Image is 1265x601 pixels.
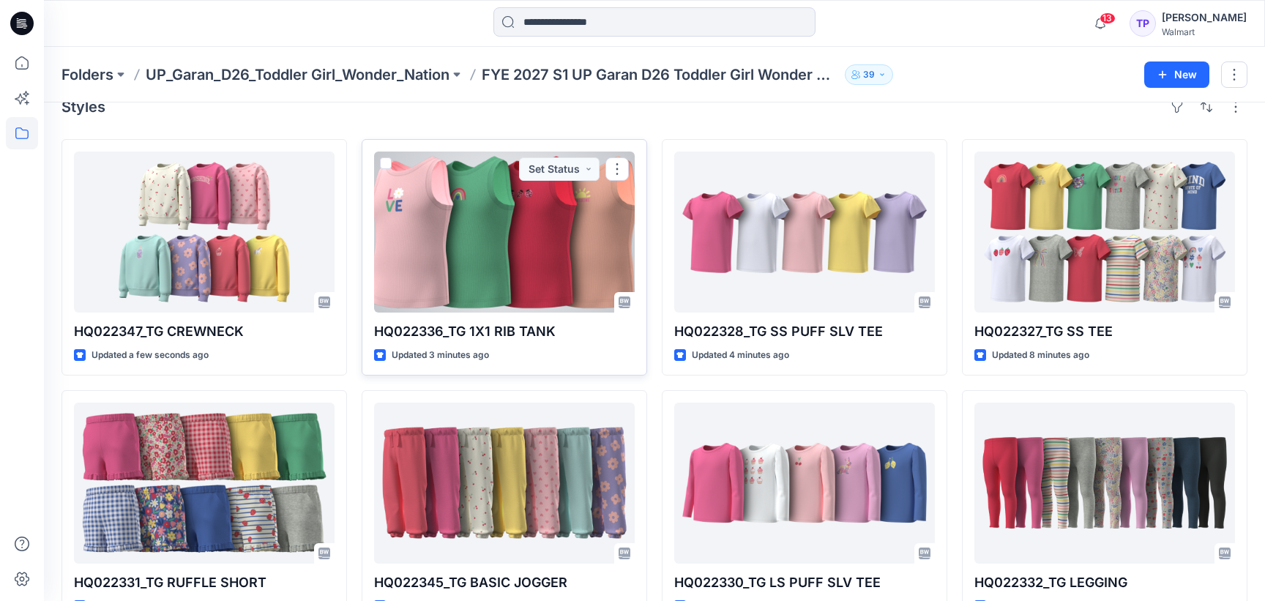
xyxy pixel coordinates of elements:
a: HQ022347_TG CREWNECK [74,152,335,313]
a: HQ022327_TG SS TEE [974,152,1235,313]
a: HQ022336_TG 1X1 RIB TANK [374,152,635,313]
p: HQ022327_TG SS TEE [974,321,1235,342]
p: 39 [863,67,875,83]
div: Walmart [1162,26,1247,37]
a: HQ022332_TG LEGGING [974,403,1235,564]
p: Updated 4 minutes ago [692,348,789,363]
p: HQ022328_TG SS PUFF SLV TEE [674,321,935,342]
a: HQ022345_TG BASIC JOGGER [374,403,635,564]
p: HQ022330_TG LS PUFF SLV TEE [674,572,935,593]
button: New [1144,61,1209,88]
div: TP [1130,10,1156,37]
button: 39 [845,64,893,85]
span: 13 [1100,12,1116,24]
p: Updated 8 minutes ago [992,348,1089,363]
p: HQ022336_TG 1X1 RIB TANK [374,321,635,342]
div: [PERSON_NAME] [1162,9,1247,26]
h4: Styles [61,98,105,116]
p: HQ022332_TG LEGGING [974,572,1235,593]
a: Folders [61,64,113,85]
a: HQ022331_TG RUFFLE SHORT [74,403,335,564]
a: UP_Garan_D26_Toddler Girl_Wonder_Nation [146,64,449,85]
p: Updated a few seconds ago [92,348,209,363]
a: HQ022330_TG LS PUFF SLV TEE [674,403,935,564]
p: Updated 3 minutes ago [392,348,489,363]
p: HQ022345_TG BASIC JOGGER [374,572,635,593]
p: HQ022331_TG RUFFLE SHORT [74,572,335,593]
p: FYE 2027 S1 UP Garan D26 Toddler Girl Wonder Nation [482,64,839,85]
p: HQ022347_TG CREWNECK [74,321,335,342]
a: HQ022328_TG SS PUFF SLV TEE [674,152,935,313]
